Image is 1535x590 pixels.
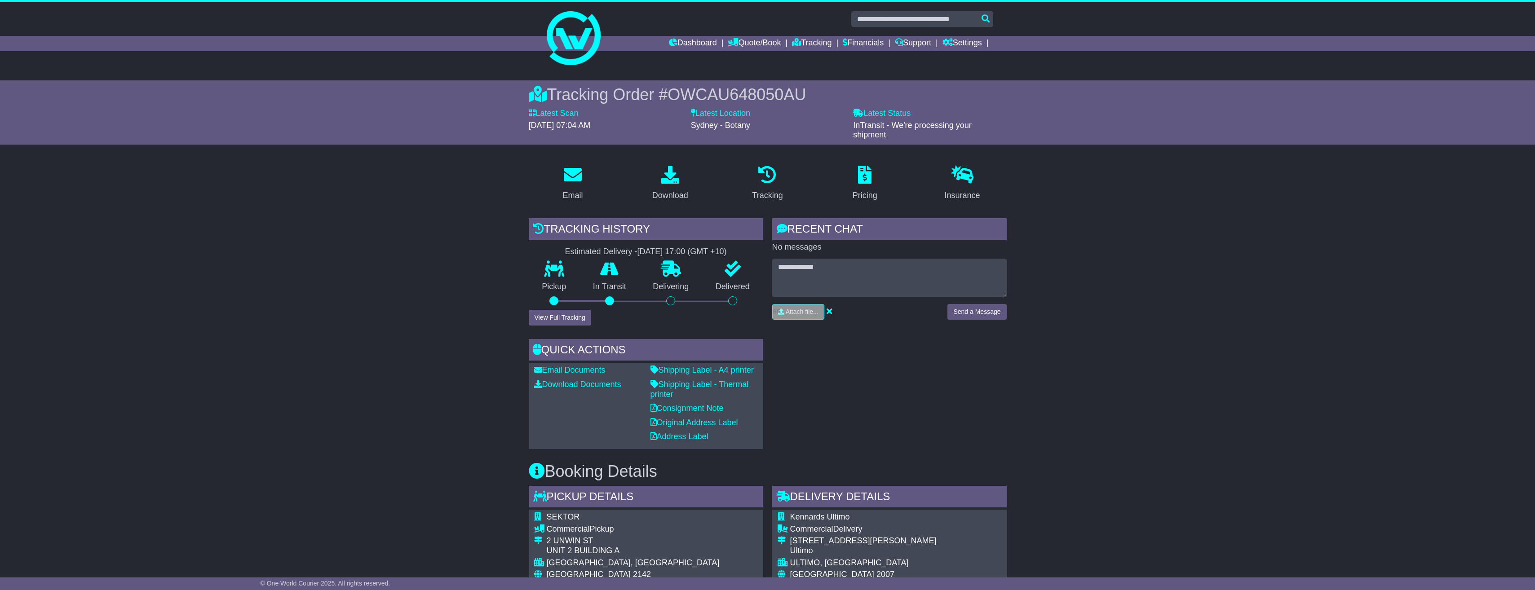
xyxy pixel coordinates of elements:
a: Quote/Book [728,36,781,51]
div: Tracking [752,189,783,202]
span: [DATE] 07:04 AM [529,121,591,130]
p: No messages [772,242,1007,252]
a: Address Label [650,432,708,441]
p: Delivered [702,282,763,292]
div: UNIT 2 BUILDING A [547,546,720,556]
a: Dashboard [669,36,717,51]
div: Delivery Details [772,486,1007,510]
span: Commercial [547,524,590,533]
a: Settings [942,36,982,51]
button: View Full Tracking [529,310,591,326]
a: Tracking [746,163,788,205]
a: Pricing [847,163,883,205]
h3: Booking Details [529,462,1007,480]
a: Support [895,36,931,51]
label: Latest Scan [529,109,579,119]
span: SEKTOR [547,512,580,521]
div: [STREET_ADDRESS][PERSON_NAME] [790,536,1001,546]
a: Consignment Note [650,404,724,413]
a: Insurance [939,163,986,205]
div: Quick Actions [529,339,763,363]
a: Financials [843,36,884,51]
span: [GEOGRAPHIC_DATA] [547,570,631,579]
a: Shipping Label - Thermal printer [650,380,749,399]
p: In Transit [579,282,640,292]
div: RECENT CHAT [772,218,1007,242]
label: Latest Status [853,109,911,119]
div: Insurance [945,189,980,202]
div: Pickup [547,524,720,534]
button: Send a Message [947,304,1006,320]
div: Ultimo [790,546,1001,556]
span: Commercial [790,524,833,533]
div: 2 UNWIN ST [547,536,720,546]
a: Download [646,163,694,205]
span: 2007 [876,570,894,579]
a: Shipping Label - A4 printer [650,365,754,374]
a: Tracking [792,36,832,51]
a: Original Address Label [650,418,738,427]
p: Delivering [640,282,703,292]
a: Download Documents [534,380,621,389]
span: Kennards Ultimo [790,512,850,521]
div: [GEOGRAPHIC_DATA], [GEOGRAPHIC_DATA] [547,558,720,568]
div: Tracking Order # [529,85,1007,104]
div: Delivery [790,524,1001,534]
label: Latest Location [691,109,750,119]
div: Tracking history [529,218,763,242]
div: Email [562,189,583,202]
span: OWCAU648050AU [668,85,806,104]
span: 2142 [633,570,651,579]
div: Pricing [853,189,877,202]
span: [GEOGRAPHIC_DATA] [790,570,874,579]
div: Download [652,189,688,202]
span: InTransit - We're processing your shipment [853,121,972,140]
p: Pickup [529,282,580,292]
a: Email Documents [534,365,606,374]
div: Estimated Delivery - [529,247,763,257]
div: Pickup Details [529,486,763,510]
div: ULTIMO, [GEOGRAPHIC_DATA] [790,558,1001,568]
span: Sydney - Botany [691,121,750,130]
span: © One World Courier 2025. All rights reserved. [261,580,390,587]
div: [DATE] 17:00 (GMT +10) [637,247,727,257]
a: Email [557,163,588,205]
